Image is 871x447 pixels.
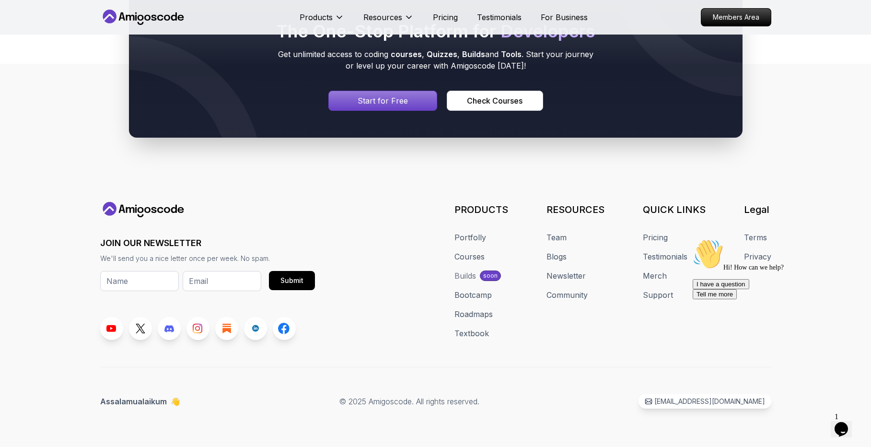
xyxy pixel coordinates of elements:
[363,12,402,23] p: Resources
[467,95,523,106] div: Check Courses
[643,251,687,262] a: Testimonials
[269,271,315,290] button: Submit
[4,4,176,64] div: 👋Hi! How can we help?I have a questionTell me more
[744,203,771,216] h3: Legal
[280,276,303,285] div: Submit
[328,91,438,111] a: Signin page
[639,394,771,409] a: [EMAIL_ADDRESS][DOMAIN_NAME]
[454,308,493,320] a: Roadmaps
[100,254,315,263] p: We'll send you a nice letter once per week. No spam.
[643,270,667,282] a: Merch
[744,232,767,243] a: Terms
[454,328,489,339] a: Textbook
[454,270,476,282] div: Builds
[477,12,522,23] a: Testimonials
[300,12,333,23] p: Products
[501,49,522,59] span: Tools
[643,203,706,216] h3: QUICK LINKS
[4,29,95,36] span: Hi! How can we help?
[462,49,485,59] span: Builds
[654,397,765,406] p: [EMAIL_ADDRESS][DOMAIN_NAME]
[244,317,267,340] a: LinkedIn link
[275,22,597,41] h2: The One-Stop Platform for
[4,54,48,64] button: Tell me more
[129,317,152,340] a: Twitter link
[391,49,422,59] span: courses
[358,95,408,106] p: Start for Free
[447,91,543,111] a: Courses page
[541,12,588,23] a: For Business
[100,396,180,407] p: Assalamualaikum
[300,12,344,31] button: Products
[831,409,861,437] iframe: chat widget
[4,44,60,54] button: I have a question
[546,270,586,282] a: Newsletter
[275,48,597,71] p: Get unlimited access to coding , , and . Start your journey or level up your career with Amigosco...
[186,317,209,340] a: Instagram link
[454,289,492,301] a: Bootcamp
[100,271,179,291] input: Name
[433,12,458,23] a: Pricing
[427,49,457,59] span: Quizzes
[273,317,296,340] a: Facebook link
[339,396,479,407] p: © 2025 Amigoscode. All rights reserved.
[701,8,771,26] a: Members Area
[643,232,668,243] a: Pricing
[454,251,485,262] a: Courses
[100,317,123,340] a: Youtube link
[701,9,771,26] p: Members Area
[689,235,861,404] iframe: chat widget
[546,232,567,243] a: Team
[546,289,588,301] a: Community
[215,317,238,340] a: Blog link
[643,289,673,301] a: Support
[483,272,498,280] p: soon
[454,232,486,243] a: Portfolly
[454,203,508,216] h3: PRODUCTS
[100,236,315,250] h3: JOIN OUR NEWSLETTER
[447,91,543,111] button: Check Courses
[183,271,261,291] input: Email
[4,4,35,35] img: :wave:
[169,394,183,409] span: 👋
[546,203,604,216] h3: RESOURCES
[546,251,567,262] a: Blogs
[158,317,181,340] a: Discord link
[363,12,414,31] button: Resources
